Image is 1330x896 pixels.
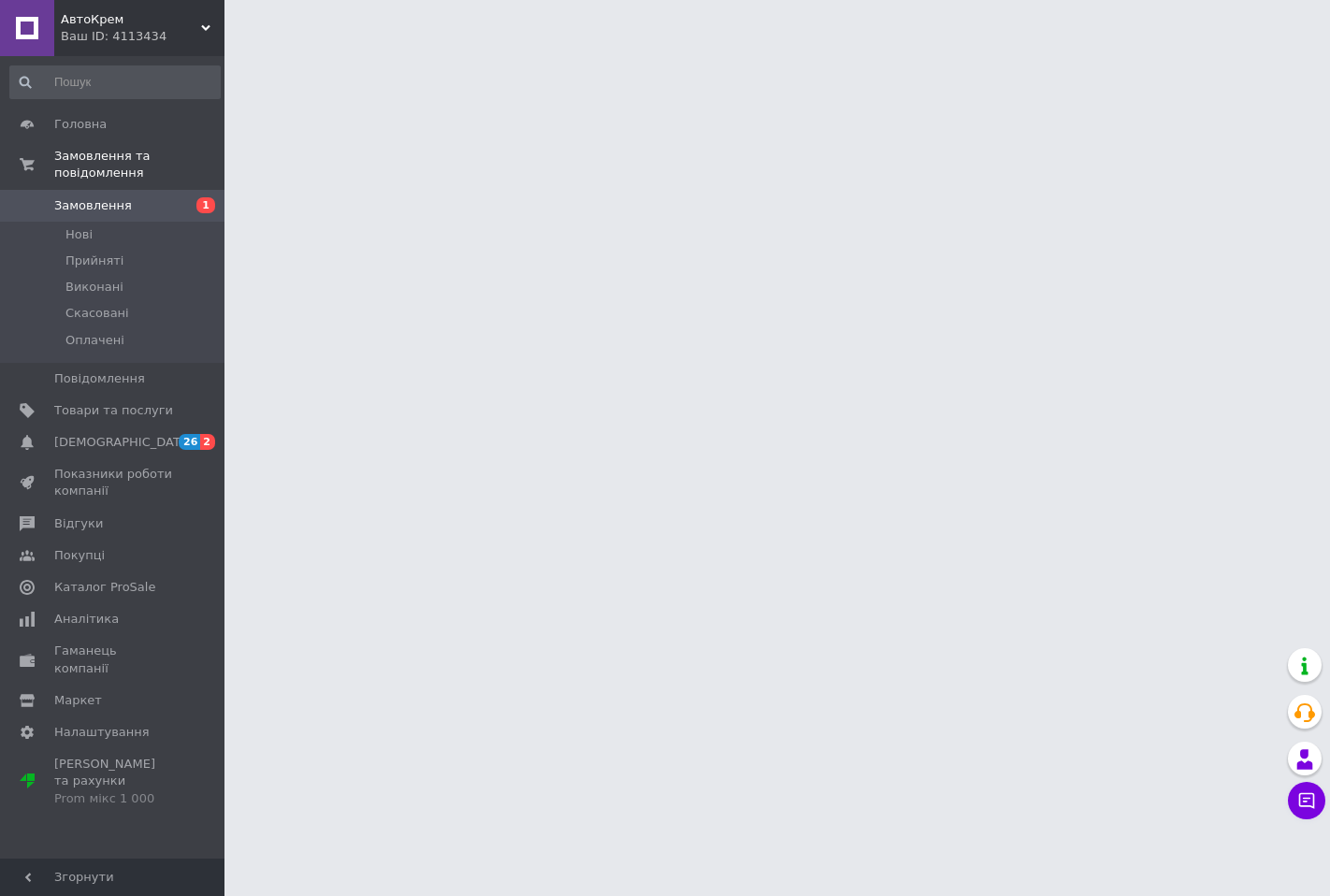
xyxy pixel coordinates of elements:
div: Ваш ID: 4113434 [61,28,224,45]
span: Нові [65,226,93,243]
span: Аналітика [54,611,119,628]
input: Пошук [9,65,221,99]
span: Оплачені [65,332,124,349]
span: Замовлення [54,197,132,214]
span: Налаштування [54,724,150,741]
span: Покупці [54,547,105,564]
button: Чат з покупцем [1288,782,1325,819]
span: Прийняті [65,253,123,269]
span: 26 [179,434,200,450]
span: Гаманець компанії [54,643,173,676]
span: АвтоКрем [61,11,201,28]
span: Відгуки [54,515,103,532]
span: Товари та послуги [54,402,173,419]
span: Маркет [54,692,102,709]
span: Показники роботи компанії [54,466,173,499]
span: [DEMOGRAPHIC_DATA] [54,434,193,451]
span: 1 [196,197,215,213]
span: 2 [200,434,215,450]
span: Каталог ProSale [54,579,155,596]
span: Замовлення та повідомлення [54,148,224,181]
div: Prom мікс 1 000 [54,790,173,807]
span: Скасовані [65,305,129,322]
span: Головна [54,116,107,133]
span: Виконані [65,279,123,296]
span: Повідомлення [54,370,145,387]
span: [PERSON_NAME] та рахунки [54,756,173,807]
